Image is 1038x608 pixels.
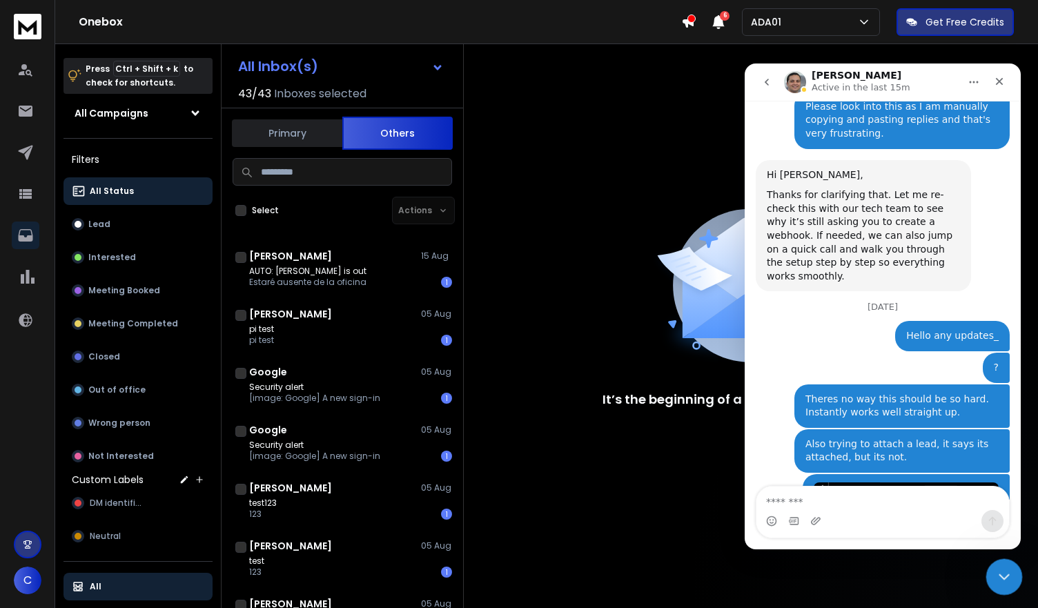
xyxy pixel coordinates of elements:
[249,324,274,335] p: pi test
[421,366,452,377] p: 05 Aug
[249,451,380,462] p: [image: Google] A new sign-in
[249,365,287,379] h1: Google
[249,498,277,509] p: test123
[88,285,160,296] p: Meeting Booked
[63,489,213,517] button: DM identified
[421,251,452,262] p: 15 Aug
[90,581,101,592] p: All
[441,393,452,404] div: 1
[238,59,318,73] h1: All Inbox(s)
[249,556,264,567] p: test
[66,452,77,463] button: Upload attachment
[88,384,146,395] p: Out of office
[63,310,213,337] button: Meeting Completed
[237,447,259,469] button: Send a message…
[274,86,366,102] h3: Inboxes selected
[63,442,213,470] button: Not Interested
[21,452,32,463] button: Emoji picker
[72,473,144,487] h3: Custom Labels
[43,452,55,463] button: Gif picker
[90,498,146,509] span: DM identified
[249,423,287,437] h1: Google
[249,382,380,393] p: Security alert
[745,63,1021,549] iframe: Intercom live chat
[14,567,41,594] button: C
[249,481,332,495] h1: [PERSON_NAME]
[63,376,213,404] button: Out of office
[63,177,213,205] button: All Status
[90,531,121,542] span: Neutral
[897,8,1014,36] button: Get Free Credits
[249,539,332,553] h1: [PERSON_NAME]
[252,205,279,216] label: Select
[249,393,380,404] p: [image: Google] A new sign-in
[63,573,213,600] button: All
[751,15,787,29] p: ADA01
[14,14,41,39] img: logo
[441,335,452,346] div: 1
[249,440,380,451] p: Security alert
[63,99,213,127] button: All Campaigns
[249,266,366,277] p: AUTO: [PERSON_NAME] is out
[63,343,213,371] button: Closed
[249,567,264,578] p: 123
[342,117,453,150] button: Others
[249,509,277,520] p: 123
[986,559,1023,596] iframe: Intercom live chat
[249,307,332,321] h1: [PERSON_NAME]
[88,318,178,329] p: Meeting Completed
[249,249,332,263] h1: [PERSON_NAME]
[441,451,452,462] div: 1
[421,308,452,320] p: 05 Aug
[63,210,213,238] button: Lead
[63,409,213,437] button: Wrong person
[63,522,213,550] button: Neutral
[79,14,681,30] h1: Onebox
[421,540,452,551] p: 05 Aug
[227,52,455,80] button: All Inbox(s)
[421,482,452,493] p: 05 Aug
[249,277,366,288] p: Estaré ausente de la oficina
[441,509,452,520] div: 1
[88,252,136,263] p: Interested
[63,277,213,304] button: Meeting Booked
[88,418,150,429] p: Wrong person
[88,451,154,462] p: Not Interested
[86,62,193,90] p: Press to check for shortcuts.
[238,86,271,102] span: 43 / 43
[113,61,180,77] span: Ctrl + Shift + k
[63,150,213,169] h3: Filters
[75,106,148,120] h1: All Campaigns
[249,335,274,346] p: pi test
[63,244,213,271] button: Interested
[12,423,264,447] textarea: Message…
[90,186,134,197] p: All Status
[926,15,1004,29] p: Get Free Credits
[421,424,452,435] p: 05 Aug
